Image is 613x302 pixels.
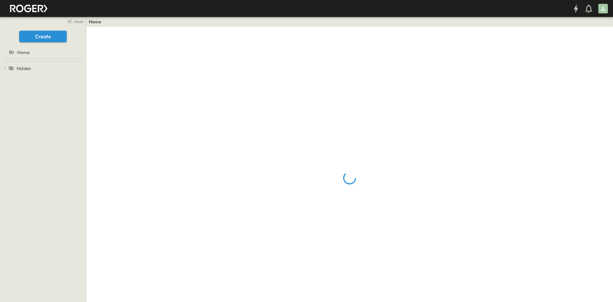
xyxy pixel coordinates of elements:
[1,48,83,57] a: Home
[17,49,29,56] span: Home
[89,19,105,25] nav: breadcrumbs
[89,19,101,25] a: Home
[17,65,31,72] span: Hidden
[64,17,85,26] button: close
[73,18,83,25] span: close
[19,31,67,42] button: Create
